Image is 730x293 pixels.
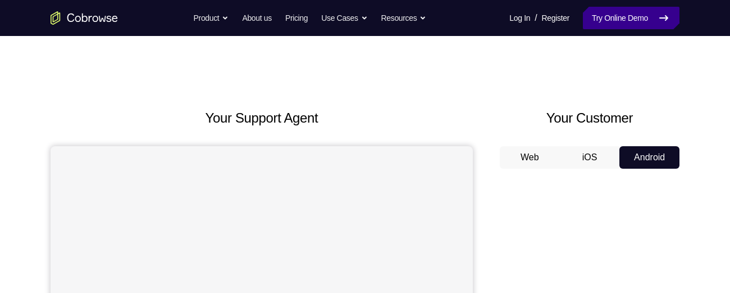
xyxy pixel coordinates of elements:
[619,146,679,169] button: Android
[542,7,569,29] a: Register
[194,7,229,29] button: Product
[51,108,473,128] h2: Your Support Agent
[560,146,620,169] button: iOS
[535,11,537,25] span: /
[381,7,427,29] button: Resources
[285,7,308,29] a: Pricing
[321,7,367,29] button: Use Cases
[51,11,118,25] a: Go to the home page
[500,108,679,128] h2: Your Customer
[242,7,271,29] a: About us
[500,146,560,169] button: Web
[583,7,679,29] a: Try Online Demo
[509,7,530,29] a: Log In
